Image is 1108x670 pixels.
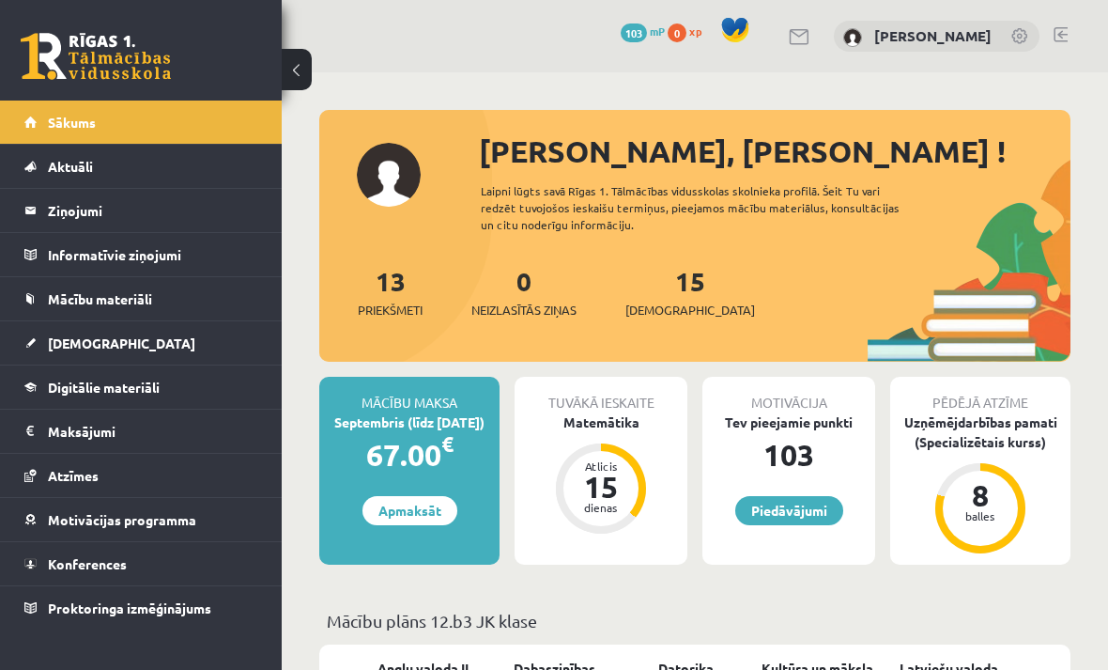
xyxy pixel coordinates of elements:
[48,189,258,232] legend: Ziņojumi
[24,366,258,409] a: Digitālie materiāli
[319,413,500,432] div: Septembris (līdz [DATE])
[358,301,423,319] span: Priekšmeti
[24,277,258,320] a: Mācību materiāli
[319,377,500,413] div: Mācību maksa
[702,377,875,413] div: Motivācija
[48,555,127,572] span: Konferences
[48,467,99,484] span: Atzīmes
[479,129,1070,174] div: [PERSON_NAME], [PERSON_NAME] !
[890,377,1070,413] div: Pēdējā atzīme
[689,23,701,39] span: xp
[874,26,992,45] a: [PERSON_NAME]
[24,454,258,497] a: Atzīmes
[573,460,629,472] div: Atlicis
[48,410,258,453] legend: Maksājumi
[621,23,647,42] span: 103
[48,290,152,307] span: Mācību materiāli
[952,510,1008,522] div: balles
[319,432,500,477] div: 67.00
[24,542,258,585] a: Konferences
[650,23,665,39] span: mP
[21,33,171,80] a: Rīgas 1. Tālmācības vidusskola
[843,28,862,47] img: Sofija Starovoitova
[24,321,258,365] a: [DEMOGRAPHIC_DATA]
[621,23,665,39] a: 103 mP
[48,511,196,528] span: Motivācijas programma
[362,496,457,525] a: Apmaksāt
[441,430,454,458] span: €
[24,189,258,232] a: Ziņojumi
[890,413,1070,556] a: Uzņēmējdarbības pamati (Specializētais kurss) 8 balles
[515,413,687,537] a: Matemātika Atlicis 15 dienas
[515,377,687,413] div: Tuvākā ieskaite
[24,233,258,276] a: Informatīvie ziņojumi
[573,502,629,513] div: dienas
[625,301,755,319] span: [DEMOGRAPHIC_DATA]
[24,101,258,144] a: Sākums
[48,335,195,351] span: [DEMOGRAPHIC_DATA]
[481,182,931,233] div: Laipni lūgts savā Rīgas 1. Tālmācības vidusskolas skolnieka profilā. Šeit Tu vari redzēt tuvojošo...
[515,413,687,432] div: Matemātika
[952,480,1008,510] div: 8
[48,379,160,396] span: Digitālie materiāli
[48,158,93,175] span: Aktuāli
[24,410,258,453] a: Maksājumi
[48,600,211,616] span: Proktoringa izmēģinājums
[890,413,1070,452] div: Uzņēmējdarbības pamati (Specializētais kurss)
[48,114,96,131] span: Sākums
[24,498,258,541] a: Motivācijas programma
[24,586,258,630] a: Proktoringa izmēģinājums
[471,264,577,319] a: 0Neizlasītās ziņas
[48,233,258,276] legend: Informatīvie ziņojumi
[24,145,258,188] a: Aktuāli
[702,432,875,477] div: 103
[735,496,843,525] a: Piedāvājumi
[702,413,875,432] div: Tev pieejamie punkti
[668,23,711,39] a: 0 xp
[668,23,686,42] span: 0
[573,472,629,502] div: 15
[327,608,1063,633] p: Mācību plāns 12.b3 JK klase
[358,264,423,319] a: 13Priekšmeti
[471,301,577,319] span: Neizlasītās ziņas
[625,264,755,319] a: 15[DEMOGRAPHIC_DATA]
